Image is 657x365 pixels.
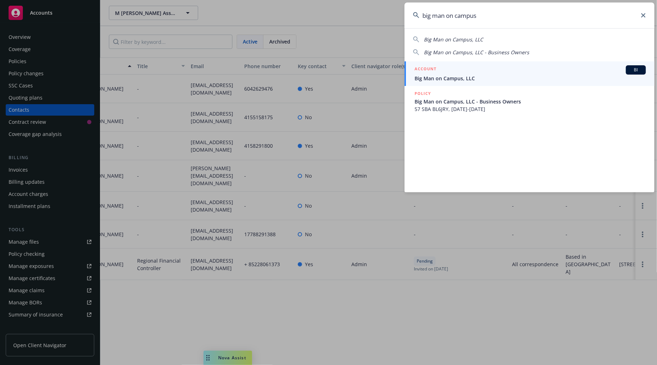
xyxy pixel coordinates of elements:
span: Big Man on Campus, LLC [415,75,646,82]
span: 57 SBA BL6JRY, [DATE]-[DATE] [415,105,646,113]
span: Big Man on Campus, LLC [424,36,483,43]
h5: ACCOUNT [415,65,436,74]
span: Big Man on Campus, LLC - Business Owners [415,98,646,105]
a: POLICYBig Man on Campus, LLC - Business Owners57 SBA BL6JRY, [DATE]-[DATE] [405,86,655,117]
input: Search... [405,2,655,28]
h5: POLICY [415,90,431,97]
a: ACCOUNTBIBig Man on Campus, LLC [405,61,655,86]
span: BI [629,67,643,73]
span: Big Man on Campus, LLC - Business Owners [424,49,529,56]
